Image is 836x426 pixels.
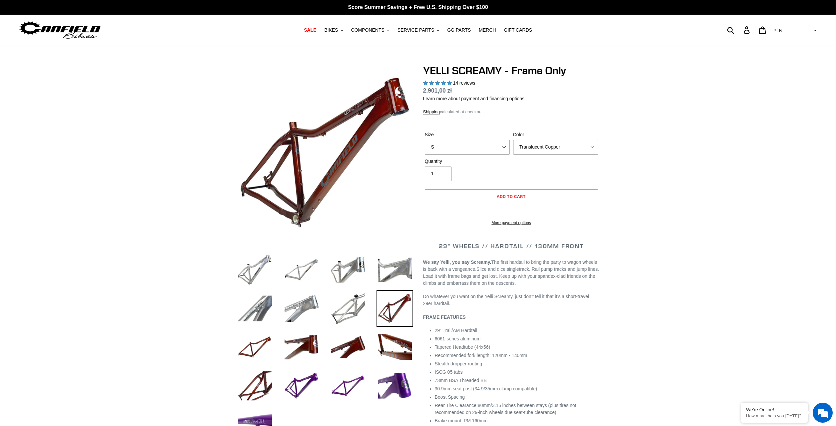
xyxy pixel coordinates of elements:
span: Stealth dropper routing [435,361,482,366]
img: Load image into Gallery viewer, YELLI SCREAMY - Frame Only [283,329,320,365]
li: Rear Tire Clearance: [435,402,600,416]
span: 73mm BSA Threaded BB [435,378,487,383]
span: MERCH [479,27,496,33]
input: Search [731,23,748,37]
img: Load image into Gallery viewer, YELLI SCREAMY - Frame Only [283,290,320,327]
span: SERVICE PARTS [398,27,434,33]
button: COMPONENTS [348,26,393,35]
span: ISCG 05 tabs [435,369,463,375]
a: GIFT CARDS [500,26,535,35]
h1: YELLI SCREAMY - Frame Only [423,64,600,77]
label: Color [513,131,598,138]
span: 29” Trail/AM Hardtail [435,328,477,333]
span: COMPONENTS [351,27,385,33]
a: GG PARTS [444,26,474,35]
b: FRAME FEATURES [423,314,466,320]
span: GG PARTS [447,27,471,33]
span: GIFT CARDS [504,27,532,33]
img: Load image into Gallery viewer, YELLI SCREAMY - Frame Only [283,367,320,404]
button: Add to cart [425,190,598,204]
span: 80mm/3.15 inches between stays (plus tires not recommended on 29-inch wheels due seat-tube cleara... [435,403,576,415]
img: Load image into Gallery viewer, YELLI SCREAMY - Frame Only [377,251,413,288]
p: How may I help you today? [746,413,803,418]
span: 6061-series aluminum [435,336,481,341]
a: SALE [301,26,320,35]
label: Quantity [425,158,510,165]
button: SERVICE PARTS [394,26,442,35]
span: The first hardtail to bring the party to wagon wheels is back with a vengeance. [423,259,597,272]
span: Brake mount: PM 160mm [435,418,488,423]
span: Recommended fork length: 120mm - 140mm [435,353,527,358]
span: 2.901,00 zł [423,87,452,94]
img: Canfield Bikes [18,20,102,41]
span: 29" WHEELS // HARDTAIL // 130MM FRONT [439,242,584,250]
span: Boost Spacing [435,394,465,400]
div: We're Online! [746,407,803,412]
img: Load image into Gallery viewer, YELLI SCREAMY - Frame Only [237,290,273,327]
button: BIKES [321,26,346,35]
span: Add to cart [497,194,526,199]
img: Load image into Gallery viewer, YELLI SCREAMY - Frame Only [330,329,367,365]
img: Load image into Gallery viewer, YELLI SCREAMY - Frame Only [330,290,367,327]
span: BIKES [324,27,338,33]
span: Tapered Headtube (44x56) [435,344,490,350]
img: Load image into Gallery viewer, YELLI SCREAMY - Frame Only [237,367,273,404]
span: 14 reviews [453,80,475,86]
img: Load image into Gallery viewer, YELLI SCREAMY - Frame Only [377,290,413,327]
span: 5.00 stars [423,80,453,86]
a: MERCH [475,26,499,35]
span: Do whatever you want on the Yelli Screamy, just don’t tell it that it’s a short-travel 29er hardt... [423,294,589,306]
img: Load image into Gallery viewer, YELLI SCREAMY - Frame Only [330,251,367,288]
label: Size [425,131,510,138]
div: calculated at checkout. [423,109,600,115]
a: More payment options [425,220,598,226]
span: 30.9mm seat post (34.9/35mm clamp compatible) [435,386,537,391]
img: Load image into Gallery viewer, YELLI SCREAMY - Frame Only [377,329,413,365]
span: SALE [304,27,316,33]
img: Load image into Gallery viewer, YELLI SCREAMY - Frame Only [377,367,413,404]
img: Load image into Gallery viewer, YELLI SCREAMY - Frame Only [237,329,273,365]
p: Slice and dice singletrack. Rail pump tracks and jump lines. Load it with frame bags and get lost... [423,259,600,287]
img: Load image into Gallery viewer, YELLI SCREAMY - Frame Only [330,367,367,404]
a: Learn more about payment and financing options [423,96,524,101]
img: Load image into Gallery viewer, YELLI SCREAMY - Frame Only [237,251,273,288]
img: Load image into Gallery viewer, YELLI SCREAMY - Frame Only [283,251,320,288]
b: We say Yelli, you say Screamy. [423,259,491,265]
a: Shipping [423,109,440,115]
